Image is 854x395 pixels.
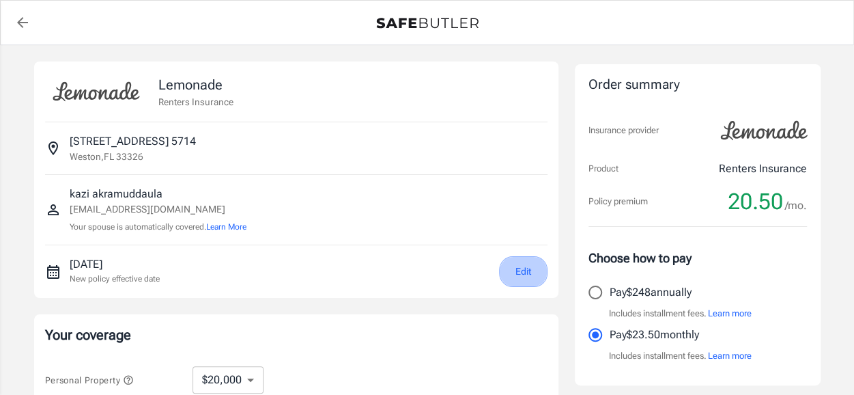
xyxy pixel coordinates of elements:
[45,264,61,280] svg: New policy start date
[45,72,147,111] img: Lemonade
[45,325,547,344] p: Your coverage
[588,195,648,208] p: Policy premium
[609,307,752,321] p: Includes installment fees.
[609,349,752,363] p: Includes installment fees.
[588,75,807,95] div: Order summary
[70,256,160,273] p: [DATE]
[70,202,246,217] p: [EMAIL_ADDRESS][DOMAIN_NAME]
[70,150,143,163] p: Weston , FL 33326
[9,9,36,36] a: back to quotes
[45,372,134,388] button: Personal Property
[70,133,196,150] p: [STREET_ADDRESS] 5714
[499,256,547,287] button: Edit
[45,375,134,385] span: Personal Property
[713,111,815,150] img: Lemonade
[588,162,618,176] p: Product
[708,307,752,321] button: Learn more
[70,186,246,202] p: kazi akramuddaula
[610,284,692,301] p: Pay $248 annually
[376,18,479,29] img: Back to quotes
[158,95,233,109] p: Renters Insurance
[719,161,807,177] p: Renters Insurance
[708,349,752,363] button: Learn more
[728,188,783,215] span: 20.50
[588,249,807,267] p: Choose how to pay
[45,140,61,156] svg: Insured address
[206,221,246,233] button: Learn More
[588,124,659,137] p: Insurance provider
[70,273,160,285] p: New policy effective date
[610,327,699,343] p: Pay $23.50 monthly
[785,196,807,215] span: /mo.
[158,74,233,95] p: Lemonade
[70,221,246,234] p: Your spouse is automatically covered.
[45,202,61,218] svg: Insured person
